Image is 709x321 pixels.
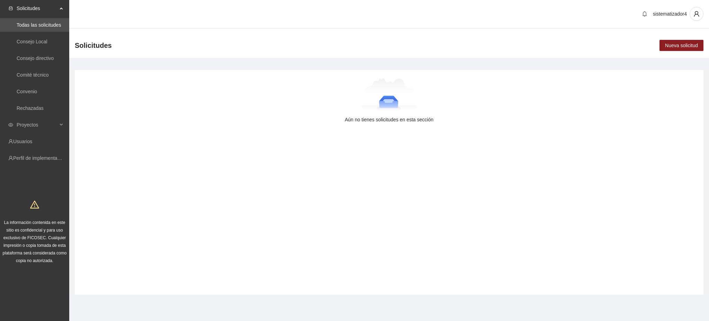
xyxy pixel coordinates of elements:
span: Proyectos [17,118,57,132]
span: bell [639,11,650,17]
a: Perfil de implementadora [13,155,67,161]
a: Consejo directivo [17,55,54,61]
div: Aún no tienes solicitudes en esta sección [86,116,692,123]
a: Rechazadas [17,105,44,111]
span: Solicitudes [75,40,112,51]
a: Comité técnico [17,72,49,78]
a: Convenio [17,89,37,94]
span: sistematizador4 [653,11,687,17]
a: Todas las solicitudes [17,22,61,28]
a: Consejo Local [17,39,47,44]
a: Usuarios [13,139,32,144]
button: Nueva solicitud [659,40,703,51]
button: bell [639,8,650,19]
span: Solicitudes [17,1,57,15]
span: eye [8,122,13,127]
span: Nueva solicitud [665,42,698,49]
span: inbox [8,6,13,11]
button: user [690,7,703,21]
img: Aún no tienes solicitudes en esta sección [361,78,418,113]
span: warning [30,200,39,209]
span: La información contenida en este sitio es confidencial y para uso exclusivo de FICOSEC. Cualquier... [3,220,67,263]
span: user [690,11,703,17]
